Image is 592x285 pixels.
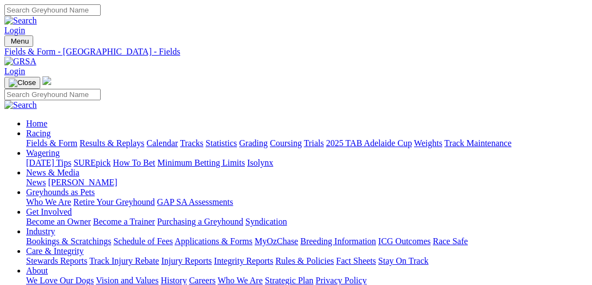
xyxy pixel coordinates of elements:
[175,237,252,246] a: Applications & Forms
[4,57,36,66] img: GRSA
[48,178,117,187] a: [PERSON_NAME]
[26,266,48,275] a: About
[113,158,156,167] a: How To Bet
[161,276,187,285] a: History
[378,256,428,265] a: Stay On Track
[26,178,46,187] a: News
[26,158,71,167] a: [DATE] Tips
[180,138,203,148] a: Tracks
[189,276,215,285] a: Careers
[161,256,212,265] a: Injury Reports
[26,148,60,157] a: Wagering
[326,138,412,148] a: 2025 TAB Adelaide Cup
[4,77,40,89] button: Toggle navigation
[96,276,158,285] a: Vision and Values
[26,237,111,246] a: Bookings & Scratchings
[93,217,155,226] a: Become a Trainer
[4,47,588,57] a: Fields & Form - [GEOGRAPHIC_DATA] - Fields
[113,237,172,246] a: Schedule of Fees
[26,158,588,168] div: Wagering
[9,78,36,87] img: Close
[73,158,110,167] a: SUREpick
[26,246,84,256] a: Care & Integrity
[42,76,51,85] img: logo-grsa-white.png
[239,138,268,148] a: Grading
[157,197,233,207] a: GAP SA Assessments
[73,197,155,207] a: Retire Your Greyhound
[26,256,87,265] a: Stewards Reports
[247,158,273,167] a: Isolynx
[26,217,91,226] a: Become an Owner
[255,237,298,246] a: MyOzChase
[146,138,178,148] a: Calendar
[157,217,243,226] a: Purchasing a Greyhound
[4,16,37,26] img: Search
[26,129,51,138] a: Racing
[79,138,144,148] a: Results & Replays
[26,207,72,216] a: Get Involved
[26,217,588,227] div: Get Involved
[4,35,33,47] button: Toggle navigation
[4,89,101,100] input: Search
[378,237,430,246] a: ICG Outcomes
[11,37,29,45] span: Menu
[26,178,588,187] div: News & Media
[26,197,71,207] a: Who We Are
[89,256,159,265] a: Track Injury Rebate
[26,119,47,128] a: Home
[4,4,101,16] input: Search
[26,276,94,285] a: We Love Our Dogs
[26,138,588,148] div: Racing
[206,138,237,148] a: Statistics
[275,256,334,265] a: Rules & Policies
[26,197,588,207] div: Greyhounds as Pets
[4,26,25,35] a: Login
[26,187,95,197] a: Greyhounds as Pets
[26,138,77,148] a: Fields & Form
[4,66,25,76] a: Login
[218,276,263,285] a: Who We Are
[300,237,376,246] a: Breeding Information
[270,138,302,148] a: Coursing
[265,276,313,285] a: Strategic Plan
[304,138,324,148] a: Trials
[214,256,273,265] a: Integrity Reports
[4,100,37,110] img: Search
[245,217,287,226] a: Syndication
[26,227,55,236] a: Industry
[414,138,442,148] a: Weights
[336,256,376,265] a: Fact Sheets
[26,168,79,177] a: News & Media
[26,256,588,266] div: Care & Integrity
[157,158,245,167] a: Minimum Betting Limits
[26,237,588,246] div: Industry
[316,276,367,285] a: Privacy Policy
[433,237,467,246] a: Race Safe
[445,138,511,148] a: Track Maintenance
